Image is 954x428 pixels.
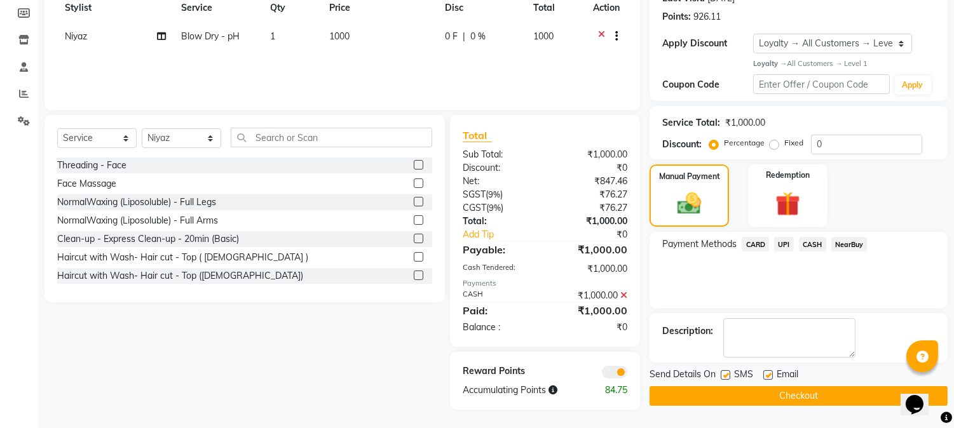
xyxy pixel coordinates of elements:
label: Manual Payment [659,171,720,182]
span: | [463,30,465,43]
div: Points: [662,10,691,23]
div: Discount: [453,161,545,175]
div: All Customers → Level 1 [753,58,935,69]
div: 84.75 [591,384,637,397]
span: Total [463,129,492,142]
span: 1000 [533,30,554,42]
div: Haircut with Wash- Hair cut - Top ([DEMOGRAPHIC_DATA]) [57,269,303,283]
span: UPI [774,237,794,251]
div: Description: [662,324,713,338]
div: ₹847.46 [545,175,637,188]
span: CGST [463,202,486,213]
strong: Loyalty → [753,59,787,68]
span: 0 F [445,30,458,43]
div: Sub Total: [453,148,545,161]
div: ₹1,000.00 [545,289,637,302]
div: ₹1,000.00 [725,116,765,130]
div: Apply Discount [662,37,753,50]
div: Face Massage [57,177,116,191]
div: ₹0 [545,161,637,175]
div: Cash Tendered: [453,262,545,276]
div: ₹0 [545,321,637,334]
span: CARD [742,237,769,251]
div: Net: [453,175,545,188]
img: _cash.svg [670,190,708,217]
div: Accumulating Points [453,384,591,397]
div: CASH [453,289,545,302]
div: Payments [463,278,627,289]
input: Search or Scan [231,128,432,147]
div: NormalWaxing (Liposoluble) - Full Legs [57,196,216,209]
span: Email [777,368,798,384]
div: Coupon Code [662,78,753,91]
div: Discount: [662,138,702,151]
button: Apply [895,76,931,95]
span: SMS [734,368,753,384]
div: ₹76.27 [545,188,637,201]
span: 9% [489,203,501,213]
div: Threading - Face [57,159,126,172]
input: Enter Offer / Coupon Code [753,74,889,94]
iframe: chat widget [901,377,941,415]
span: 1 [270,30,275,42]
span: CASH [799,237,826,251]
span: SGST [463,189,486,200]
a: Add Tip [453,228,561,241]
span: 0 % [470,30,486,43]
div: ₹1,000.00 [545,242,637,257]
div: ₹1,000.00 [545,148,637,161]
div: ₹0 [561,228,637,241]
div: Reward Points [453,364,545,378]
span: Blow Dry - pH [181,30,240,42]
span: 1000 [329,30,350,42]
label: Fixed [784,137,803,149]
label: Percentage [724,137,765,149]
label: Redemption [766,170,810,181]
span: NearBuy [831,237,868,251]
span: Payment Methods [662,237,737,251]
div: Haircut with Wash- Hair cut - Top ( [DEMOGRAPHIC_DATA] ) [57,251,308,264]
div: Total: [453,215,545,228]
div: ₹1,000.00 [545,262,637,276]
div: Balance : [453,321,545,334]
span: Send Details On [650,368,716,384]
div: Service Total: [662,116,720,130]
div: ₹1,000.00 [545,303,637,318]
div: ( ) [453,201,545,215]
div: NormalWaxing (Liposoluble) - Full Arms [57,214,218,227]
div: ₹1,000.00 [545,215,637,228]
span: Niyaz [65,30,87,42]
button: Checkout [650,386,948,406]
div: Paid: [453,303,545,318]
div: Clean-up - Express Clean-up - 20min (Basic) [57,232,239,246]
span: 9% [488,189,500,199]
img: _gift.svg [768,189,808,220]
div: ( ) [453,188,545,201]
div: Payable: [453,242,545,257]
div: 926.11 [693,10,721,23]
div: ₹76.27 [545,201,637,215]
